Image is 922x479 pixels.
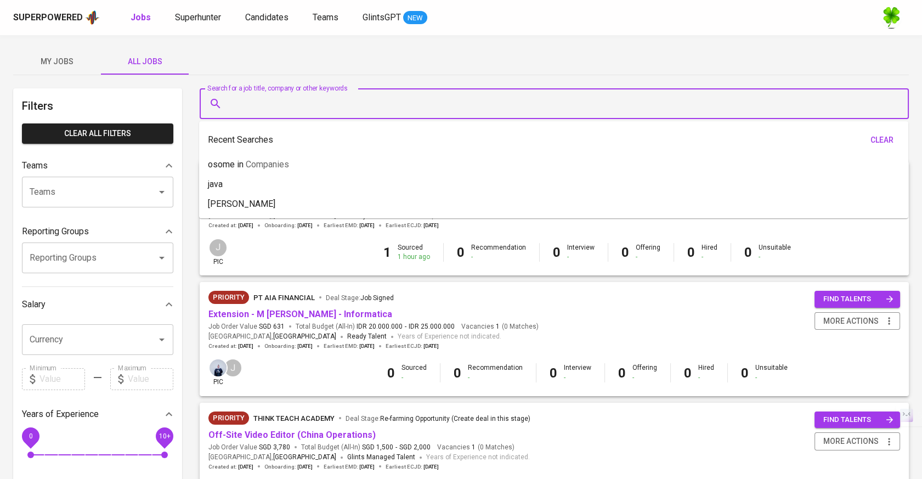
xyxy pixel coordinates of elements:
[208,342,253,350] span: Created at :
[326,294,394,302] span: Deal Stage :
[259,443,290,452] span: SGD 3,780
[823,414,893,426] span: find talents
[85,9,100,26] img: app logo
[324,463,375,471] span: Earliest EMD :
[128,368,173,390] input: Value
[238,342,253,350] span: [DATE]
[814,291,900,308] button: find talents
[238,463,253,471] span: [DATE]
[698,363,714,382] div: Hired
[553,245,561,260] b: 0
[131,11,153,25] a: Jobs
[399,443,431,452] span: SGD 2,000
[359,222,375,229] span: [DATE]
[245,11,291,25] a: Candidates
[324,222,375,229] span: Earliest EMD :
[814,412,900,429] button: find talents
[755,373,788,382] div: -
[264,342,313,350] span: Onboarding :
[297,222,313,229] span: [DATE]
[405,322,406,331] span: -
[20,55,94,69] span: My Jobs
[301,443,431,452] span: Total Budget (All-In)
[636,243,660,262] div: Offering
[22,408,99,421] p: Years of Experience
[31,127,165,140] span: Clear All filters
[264,463,313,471] span: Onboarding :
[550,365,557,381] b: 0
[154,332,169,347] button: Open
[398,331,501,342] span: Years of Experience not indicated.
[383,245,391,260] b: 1
[755,363,788,382] div: Unsuitable
[359,342,375,350] span: [DATE]
[208,463,253,471] span: Created at :
[210,359,227,376] img: annisa@glints.com
[471,252,526,262] div: -
[175,12,221,22] span: Superhunter
[426,452,530,463] span: Years of Experience not indicated.
[702,252,717,262] div: -
[246,159,289,170] span: Companies
[357,322,403,331] span: IDR 20.000.000
[22,221,173,243] div: Reporting Groups
[208,238,228,267] div: pic
[208,238,228,257] div: J
[386,463,439,471] span: Earliest ECJD :
[632,363,657,382] div: Offering
[159,432,170,439] span: 10+
[347,333,387,340] span: Ready Talent
[409,322,455,331] span: IDR 25.000.000
[22,159,48,172] p: Teams
[208,452,336,463] span: [GEOGRAPHIC_DATA] ,
[457,245,465,260] b: 0
[621,245,629,260] b: 0
[698,373,714,382] div: -
[175,11,223,25] a: Superhunter
[154,184,169,200] button: Open
[380,415,530,422] span: Re-farming Opportunity (Create deal in this stage)
[468,363,523,382] div: Recommendation
[253,414,335,422] span: Think Teach Academy
[253,294,315,302] span: PT AIA FINANCIAL
[22,298,46,311] p: Salary
[398,252,430,262] div: 1 hour ago
[22,403,173,425] div: Years of Experience
[22,97,173,115] h6: Filters
[618,365,626,381] b: 0
[437,443,514,452] span: Vacancies ( 0 Matches )
[108,55,182,69] span: All Jobs
[564,363,591,382] div: Interview
[823,293,893,306] span: find talents
[567,252,595,262] div: -
[208,358,228,387] div: pic
[347,453,415,461] span: Glints Managed Talent
[360,294,394,302] span: Job Signed
[423,463,439,471] span: [DATE]
[22,294,173,315] div: Salary
[208,331,336,342] span: [GEOGRAPHIC_DATA] ,
[13,12,83,24] div: Superpowered
[346,415,530,422] span: Deal Stage :
[208,178,223,191] p: java
[296,322,455,331] span: Total Budget (All-In)
[154,250,169,266] button: Open
[386,222,439,229] span: Earliest ECJD :
[741,365,749,381] b: 0
[363,12,401,22] span: GlintsGPT
[273,452,336,463] span: [GEOGRAPHIC_DATA]
[208,413,249,424] span: Priority
[297,463,313,471] span: [DATE]
[636,252,660,262] div: -
[423,222,439,229] span: [DATE]
[461,322,539,331] span: Vacancies ( 0 Matches )
[208,412,249,425] div: New Job received from Demand Team
[313,11,341,25] a: Teams
[223,358,242,377] div: J
[363,11,427,25] a: GlintsGPT NEW
[22,225,89,238] p: Reporting Groups
[22,155,173,177] div: Teams
[814,432,900,450] button: more actions
[687,245,695,260] b: 0
[208,292,249,303] span: Priority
